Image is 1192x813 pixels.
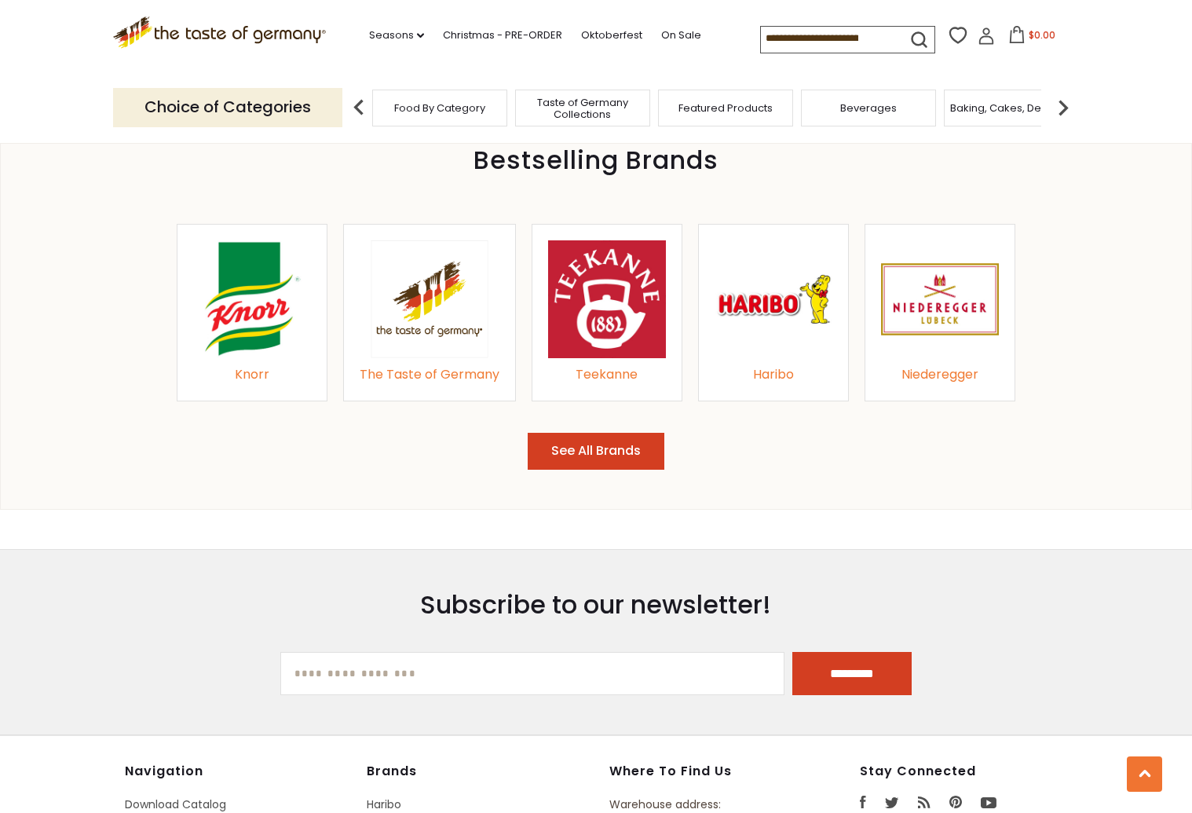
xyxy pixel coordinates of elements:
div: The Taste of Germany [360,364,499,386]
div: Teekanne [548,364,666,386]
button: See All Brands [528,433,664,470]
a: Download Catalog [125,797,226,812]
div: Haribo [715,364,832,386]
h3: Subscribe to our newsletter! [280,589,912,621]
a: On Sale [661,27,701,44]
p: Choice of Categories [113,88,342,126]
div: Niederegger [881,364,999,386]
a: Baking, Cakes, Desserts [950,102,1072,114]
a: Christmas - PRE-ORDER [443,27,562,44]
h4: Navigation [125,764,351,779]
div: Knorr [193,364,311,386]
a: Featured Products [678,102,773,114]
img: Knorr [193,240,311,358]
img: The Taste of Germany [371,240,488,357]
a: Oktoberfest [581,27,642,44]
button: $0.00 [998,26,1065,49]
img: Teekanne [548,240,666,358]
h4: Brands [367,764,593,779]
img: previous arrow [343,92,375,123]
h4: Where to find us [609,764,788,779]
img: Haribo [715,240,832,358]
a: Beverages [840,102,897,114]
a: Taste of Germany Collections [520,97,645,120]
a: Seasons [369,27,424,44]
img: Niederegger [881,240,999,358]
a: Food By Category [394,102,485,114]
a: Haribo [367,797,401,812]
h4: Stay Connected [860,764,1067,779]
a: The Taste of Germany [360,240,499,358]
div: Bestselling Brands [1,152,1191,169]
span: $0.00 [1029,28,1055,42]
img: next arrow [1048,92,1079,123]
